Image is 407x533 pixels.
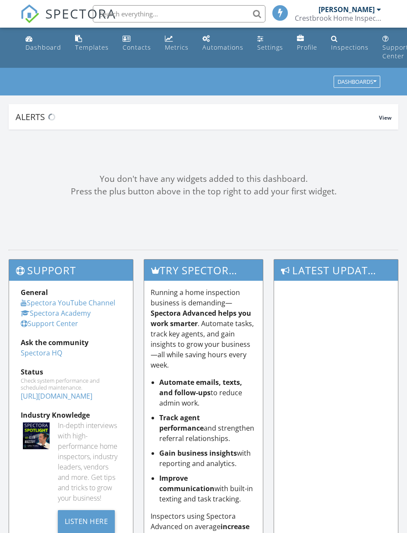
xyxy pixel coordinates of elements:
div: Metrics [165,43,189,51]
div: Press the plus button above in the top right to add your first widget. [9,185,398,198]
li: with built-in texting and task tracking. [159,473,256,504]
a: Spectora Academy [21,308,91,318]
div: Automations [202,43,243,51]
a: Automations (Basic) [199,31,247,56]
strong: General [21,288,48,297]
p: Running a home inspection business is demanding— . Automate tasks, track key agents, and gain ins... [151,287,256,370]
h3: Support [9,260,133,281]
div: Industry Knowledge [21,410,121,420]
strong: Improve communication [159,473,215,493]
input: Search everything... [93,5,265,22]
img: The Best Home Inspection Software - Spectora [20,4,39,23]
a: Templates [72,31,112,56]
a: Support Center [21,319,78,328]
a: [URL][DOMAIN_NAME] [21,391,92,401]
li: and strengthen referral relationships. [159,412,256,444]
strong: Automate emails, texts, and follow-ups [159,378,242,397]
div: Alerts [16,111,379,123]
a: SPECTORA [20,12,116,30]
div: Profile [297,43,317,51]
div: Ask the community [21,337,121,348]
h3: Try spectora advanced [DATE] [144,260,263,281]
span: SPECTORA [45,4,116,22]
div: In-depth interviews with high-performance home inspectors, industry leaders, vendors and more. Ge... [58,420,121,503]
a: Company Profile [293,31,321,56]
a: Metrics [161,31,192,56]
li: with reporting and analytics. [159,448,256,469]
div: You don't have any widgets added to this dashboard. [9,173,398,185]
div: Dashboards [338,79,376,85]
button: Dashboards [334,76,380,88]
div: Check system performance and scheduled maintenance. [21,377,121,391]
a: Dashboard [22,31,65,56]
a: Inspections [328,31,372,56]
strong: Gain business insights [159,448,237,458]
a: Spectora YouTube Channel [21,298,115,308]
a: Settings [254,31,287,56]
div: Status [21,367,121,377]
a: Contacts [119,31,155,56]
div: Templates [75,43,109,51]
h3: Latest Updates [274,260,398,281]
div: [PERSON_NAME] [319,5,375,14]
a: Listen Here [58,516,115,526]
strong: Track agent performance [159,413,204,433]
span: View [379,114,391,121]
li: to reduce admin work. [159,377,256,408]
img: Spectoraspolightmain [23,422,50,449]
div: Crestbrook Home Inspection, PLLC [295,14,381,22]
strong: Spectora Advanced helps you work smarter [151,308,251,328]
div: Dashboard [25,43,61,51]
div: Settings [257,43,283,51]
div: Inspections [331,43,369,51]
div: Contacts [123,43,151,51]
a: Spectora HQ [21,348,62,358]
